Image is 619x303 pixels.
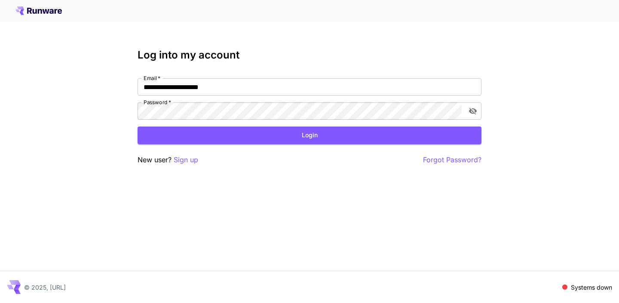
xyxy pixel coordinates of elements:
[423,155,481,165] button: Forgot Password?
[174,155,198,165] button: Sign up
[571,283,612,292] p: Systems down
[138,127,481,144] button: Login
[24,283,66,292] p: © 2025, [URL]
[144,74,160,82] label: Email
[138,49,481,61] h3: Log into my account
[465,103,481,119] button: toggle password visibility
[144,99,171,106] label: Password
[138,155,198,165] p: New user?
